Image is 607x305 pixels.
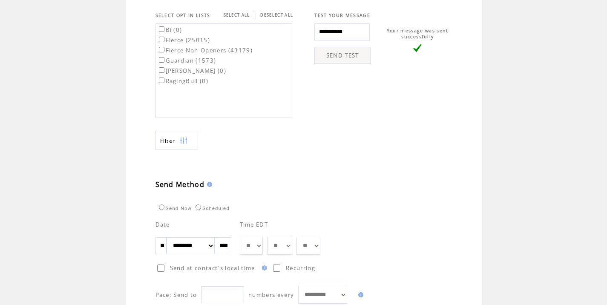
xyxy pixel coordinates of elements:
input: Scheduled [196,204,201,210]
input: Bi (0) [159,26,164,32]
span: Send Method [155,180,205,189]
span: TEST YOUR MESSAGE [314,12,370,18]
span: Show filters [160,137,175,144]
label: Fierce (25015) [157,36,210,44]
img: help.gif [356,292,363,297]
input: Send Now [159,204,164,210]
img: vLarge.png [413,44,422,52]
label: [PERSON_NAME] (0) [157,67,227,75]
img: filters.png [180,131,187,150]
a: Filter [155,131,198,150]
span: Your message was sent successfully [387,28,449,40]
span: Send at contact`s local time [170,264,255,272]
span: numbers every [248,291,294,299]
img: help.gif [204,182,212,187]
input: Fierce (25015) [159,37,164,42]
input: RagingBull (0) [159,78,164,83]
label: RagingBull (0) [157,77,209,85]
span: Pace: Send to [155,291,197,299]
a: SEND TEST [314,47,371,64]
label: Scheduled [193,206,230,211]
span: | [253,12,257,19]
span: Date [155,221,170,228]
a: SELECT ALL [224,12,250,18]
span: Time EDT [240,221,268,228]
input: Fierce Non-Openers (43179) [159,47,164,52]
label: Bi (0) [157,26,182,34]
label: Guardian (1573) [157,57,216,64]
span: SELECT OPT-IN LISTS [155,12,210,18]
a: DESELECT ALL [260,12,293,18]
span: Recurring [286,264,315,272]
label: Send Now [157,206,192,211]
input: Guardian (1573) [159,57,164,63]
input: [PERSON_NAME] (0) [159,67,164,73]
img: help.gif [259,265,267,270]
label: Fierce Non-Openers (43179) [157,46,253,54]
